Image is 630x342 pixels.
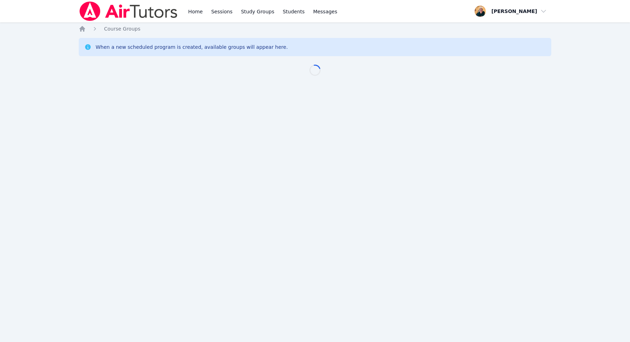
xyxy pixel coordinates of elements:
[96,44,288,51] div: When a new scheduled program is created, available groups will appear here.
[79,1,178,21] img: Air Tutors
[79,25,551,32] nav: Breadcrumb
[313,8,337,15] span: Messages
[104,26,140,32] span: Course Groups
[104,25,140,32] a: Course Groups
